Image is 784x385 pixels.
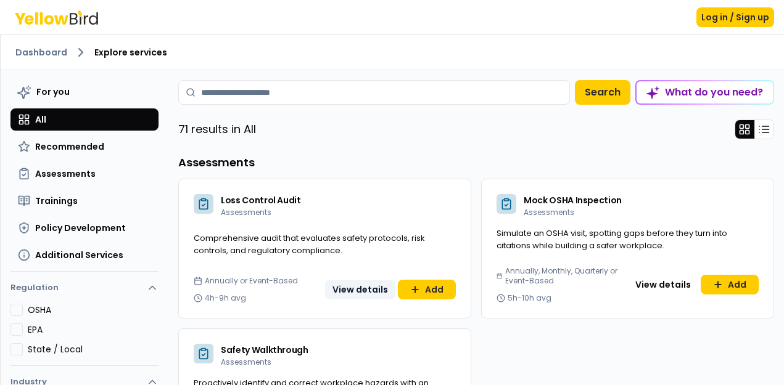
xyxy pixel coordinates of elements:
span: Annually or Event-Based [205,276,298,286]
button: All [10,108,159,131]
h3: Assessments [178,154,774,171]
button: Add [701,275,759,294]
span: Assessments [221,207,271,217]
span: Trainings [35,195,78,207]
div: What do you need? [637,81,773,103]
button: What do you need? [635,80,774,105]
button: For you [10,80,159,103]
span: Comprehensive audit that evaluates safety protocols, risk controls, and regulatory compliance. [194,232,425,256]
p: 71 results in All [178,121,256,138]
span: Simulate an OSHA visit, spotting gaps before they turn into citations while building a safer work... [497,227,727,251]
label: OSHA [28,304,159,316]
button: Recommended [10,136,159,158]
button: Additional Services [10,244,159,266]
span: Explore services [94,46,167,59]
button: Assessments [10,163,159,185]
span: Recommended [35,140,104,153]
nav: breadcrumb [15,45,769,60]
span: Annually, Monthly, Quarterly or Event-Based [505,266,618,286]
span: For you [36,86,70,98]
label: EPA [28,323,159,336]
button: View details [628,275,698,294]
span: Assessments [524,207,574,217]
span: Additional Services [35,249,123,261]
button: View details [325,280,395,299]
span: 5h-10h avg [508,293,551,303]
label: State / Local [28,343,159,355]
button: Add [398,280,456,299]
span: Mock OSHA Inspection [524,194,622,206]
button: Log in / Sign up [696,7,774,27]
button: Search [575,80,630,105]
span: Assessments [221,357,271,367]
button: Policy Development [10,217,159,239]
span: Safety Walkthrough [221,344,308,356]
a: Dashboard [15,46,67,59]
span: Policy Development [35,222,126,234]
span: All [35,113,46,126]
button: Regulation [10,277,159,304]
span: 4h-9h avg [205,293,246,303]
span: Loss Control Audit [221,194,301,206]
span: Assessments [35,168,96,180]
div: Regulation [10,304,159,365]
button: Trainings [10,190,159,212]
